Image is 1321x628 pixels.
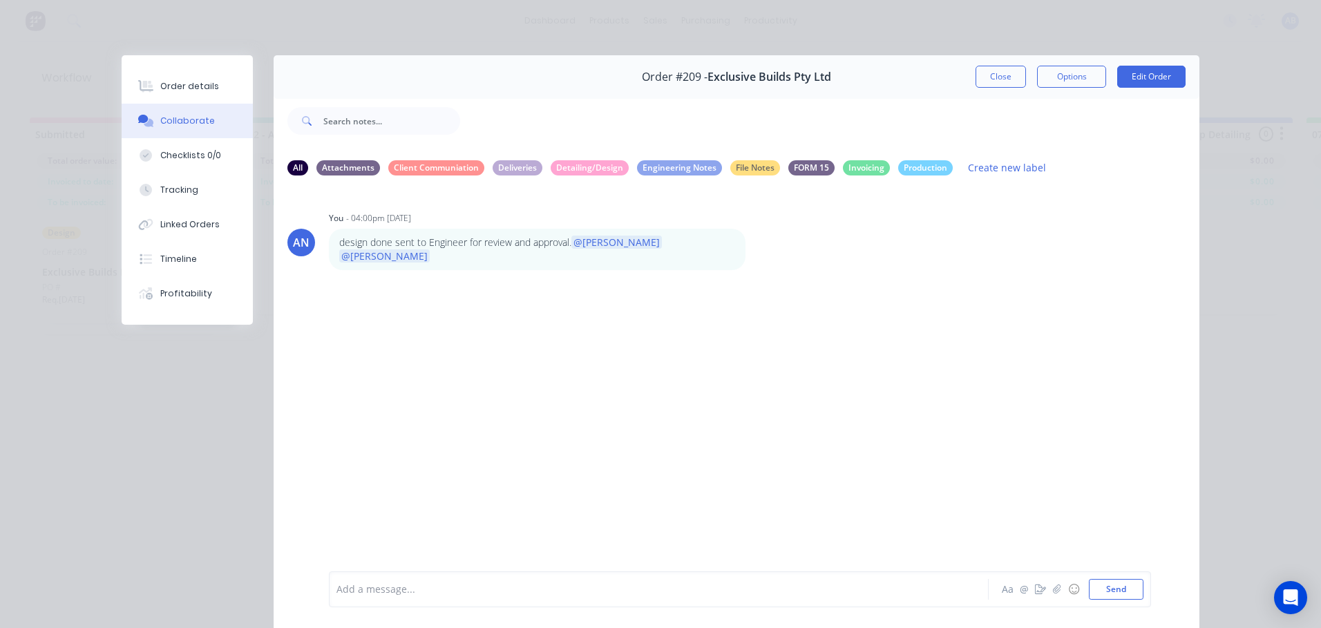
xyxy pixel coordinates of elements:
div: You [329,212,343,225]
span: Order #209 - [642,70,707,84]
div: Attachments [316,160,380,175]
button: Profitability [122,276,253,311]
button: @ [1016,581,1032,598]
div: Deliveries [493,160,542,175]
div: Invoicing [843,160,890,175]
div: Collaborate [160,115,215,127]
button: Tracking [122,173,253,207]
input: Search notes... [323,107,460,135]
button: Timeline [122,242,253,276]
div: Order details [160,80,219,93]
button: Collaborate [122,104,253,138]
div: Profitability [160,287,212,300]
div: All [287,160,308,175]
div: Open Intercom Messenger [1274,581,1307,614]
span: Exclusive Builds Pty Ltd [707,70,831,84]
div: Tracking [160,184,198,196]
div: AN [293,234,310,251]
button: Edit Order [1117,66,1186,88]
div: FORM 15 [788,160,835,175]
div: Production [898,160,953,175]
button: Send [1089,579,1143,600]
span: @[PERSON_NAME] [571,236,662,249]
button: Options [1037,66,1106,88]
span: @[PERSON_NAME] [339,249,430,263]
div: - 04:00pm [DATE] [346,212,411,225]
button: Linked Orders [122,207,253,242]
button: ☺ [1065,581,1082,598]
div: File Notes [730,160,780,175]
div: Timeline [160,253,197,265]
div: Linked Orders [160,218,220,231]
div: Client Communiation [388,160,484,175]
button: Close [976,66,1026,88]
div: Engineering Notes [637,160,722,175]
p: design done sent to Engineer for review and approval. [339,236,735,264]
button: Create new label [961,158,1054,177]
div: Detailing/Design [551,160,629,175]
button: Checklists 0/0 [122,138,253,173]
div: Checklists 0/0 [160,149,221,162]
button: Aa [999,581,1016,598]
button: Order details [122,69,253,104]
